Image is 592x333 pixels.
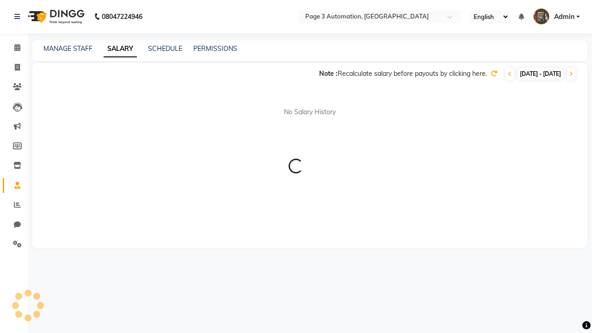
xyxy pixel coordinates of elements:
a: MANAGE STAFF [43,44,92,53]
b: 08047224946 [102,4,142,30]
span: Note : [319,69,338,78]
span: [DATE] - [DATE] [518,68,563,80]
img: logo [24,4,87,30]
div: No Salary History [43,107,576,117]
span: Admin [554,12,574,22]
div: Recalculate salary before payouts by clicking here. [319,69,487,79]
a: SCHEDULE [148,44,182,53]
img: Admin [533,8,549,25]
a: PERMISSIONS [193,44,237,53]
a: SALARY [104,41,137,57]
